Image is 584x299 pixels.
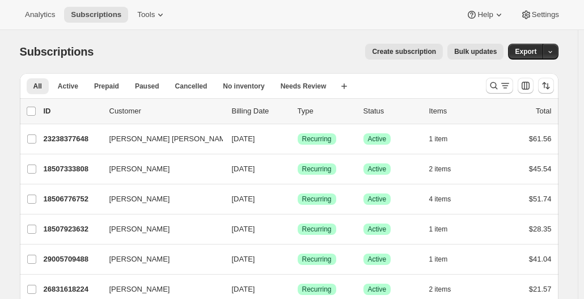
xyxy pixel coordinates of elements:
[232,285,255,293] span: [DATE]
[94,82,119,91] span: Prepaid
[44,106,552,117] div: IDCustomerBilling DateTypeStatusItemsTotal
[232,195,255,203] span: [DATE]
[529,134,552,143] span: $61.56
[302,285,332,294] span: Recurring
[103,130,216,148] button: [PERSON_NAME] [PERSON_NAME]
[44,254,100,265] p: 29005709488
[429,106,486,117] div: Items
[429,161,464,177] button: 2 items
[44,133,100,145] p: 23238377648
[109,106,223,117] p: Customer
[103,190,216,208] button: [PERSON_NAME]
[529,225,552,233] span: $28.35
[368,255,387,264] span: Active
[44,224,100,235] p: 18507923632
[429,221,460,237] button: 1 item
[103,220,216,238] button: [PERSON_NAME]
[372,47,436,56] span: Create subscription
[447,44,503,60] button: Bulk updates
[137,10,155,19] span: Tools
[454,47,497,56] span: Bulk updates
[298,106,354,117] div: Type
[529,255,552,263] span: $41.04
[103,280,216,298] button: [PERSON_NAME]
[368,165,387,174] span: Active
[232,255,255,263] span: [DATE]
[71,10,121,19] span: Subscriptions
[486,78,513,94] button: Search and filter results
[58,82,78,91] span: Active
[459,7,511,23] button: Help
[515,47,536,56] span: Export
[103,250,216,268] button: [PERSON_NAME]
[20,45,94,58] span: Subscriptions
[44,163,100,175] p: 18507333808
[44,281,552,297] div: 26831618224[PERSON_NAME][DATE]SuccessRecurringSuccessActive2 items$21.57
[363,106,420,117] p: Status
[64,7,128,23] button: Subscriptions
[109,224,170,235] span: [PERSON_NAME]
[429,131,460,147] button: 1 item
[25,10,55,19] span: Analytics
[429,255,448,264] span: 1 item
[368,195,387,204] span: Active
[109,163,170,175] span: [PERSON_NAME]
[44,193,100,205] p: 18506776752
[232,225,255,233] span: [DATE]
[529,195,552,203] span: $51.74
[429,285,451,294] span: 2 items
[232,106,289,117] p: Billing Date
[536,106,551,117] p: Total
[44,251,552,267] div: 29005709488[PERSON_NAME][DATE]SuccessRecurringSuccessActive1 item$41.04
[302,255,332,264] span: Recurring
[368,134,387,144] span: Active
[302,165,332,174] span: Recurring
[529,165,552,173] span: $45.54
[135,82,159,91] span: Paused
[109,133,232,145] span: [PERSON_NAME] [PERSON_NAME]
[429,281,464,297] button: 2 items
[368,225,387,234] span: Active
[302,134,332,144] span: Recurring
[232,134,255,143] span: [DATE]
[130,7,173,23] button: Tools
[109,284,170,295] span: [PERSON_NAME]
[302,195,332,204] span: Recurring
[103,160,216,178] button: [PERSON_NAME]
[508,44,543,60] button: Export
[281,82,327,91] span: Needs Review
[335,78,353,94] button: Create new view
[532,10,559,19] span: Settings
[429,191,464,207] button: 4 items
[368,285,387,294] span: Active
[365,44,443,60] button: Create subscription
[477,10,493,19] span: Help
[223,82,264,91] span: No inventory
[429,134,448,144] span: 1 item
[518,78,534,94] button: Customize table column order and visibility
[109,254,170,265] span: [PERSON_NAME]
[429,195,451,204] span: 4 items
[302,225,332,234] span: Recurring
[44,191,552,207] div: 18506776752[PERSON_NAME][DATE]SuccessRecurringSuccessActive4 items$51.74
[18,7,62,23] button: Analytics
[429,225,448,234] span: 1 item
[529,285,552,293] span: $21.57
[44,284,100,295] p: 26831618224
[232,165,255,173] span: [DATE]
[33,82,42,91] span: All
[109,193,170,205] span: [PERSON_NAME]
[44,131,552,147] div: 23238377648[PERSON_NAME] [PERSON_NAME][DATE]SuccessRecurringSuccessActive1 item$61.56
[514,7,566,23] button: Settings
[44,161,552,177] div: 18507333808[PERSON_NAME][DATE]SuccessRecurringSuccessActive2 items$45.54
[44,106,100,117] p: ID
[429,165,451,174] span: 2 items
[44,221,552,237] div: 18507923632[PERSON_NAME][DATE]SuccessRecurringSuccessActive1 item$28.35
[429,251,460,267] button: 1 item
[175,82,208,91] span: Cancelled
[538,78,554,94] button: Sort the results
